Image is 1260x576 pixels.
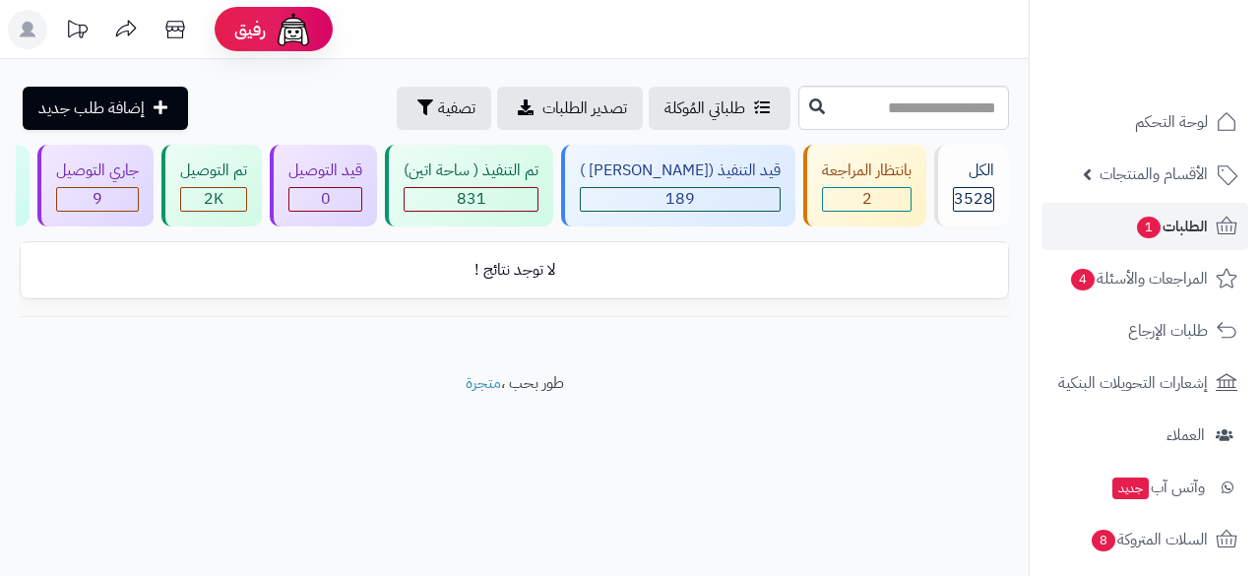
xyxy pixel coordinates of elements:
[457,187,486,211] span: 831
[665,187,695,211] span: 189
[405,188,537,211] div: 831
[157,145,266,226] a: تم التوصيل 2K
[1112,478,1149,499] span: جديد
[1041,412,1248,459] a: العملاء
[1110,474,1205,501] span: وآتس آب
[1126,15,1241,56] img: logo-2.png
[1092,530,1115,551] span: 8
[397,87,491,130] button: تصفية
[1128,317,1208,345] span: طلبات الإرجاع
[1100,160,1208,188] span: الأقسام والمنتجات
[1041,255,1248,302] a: المراجعات والأسئلة4
[954,187,993,211] span: 3528
[1041,516,1248,563] a: السلات المتروكة8
[1166,421,1205,449] span: العملاء
[1041,464,1248,511] a: وآتس آبجديد
[649,87,790,130] a: طلباتي المُوكلة
[953,160,994,182] div: الكل
[381,145,557,226] a: تم التنفيذ ( ساحة اتين) 831
[1041,307,1248,354] a: طلبات الإرجاع
[1090,526,1208,553] span: السلات المتروكة
[1058,369,1208,397] span: إشعارات التحويلات البنكية
[1041,359,1248,407] a: إشعارات التحويلات البنكية
[862,187,872,211] span: 2
[1135,213,1208,240] span: الطلبات
[289,188,361,211] div: 0
[404,160,538,182] div: تم التنفيذ ( ساحة اتين)
[180,160,247,182] div: تم التوصيل
[466,371,501,395] a: متجرة
[23,87,188,130] a: إضافة طلب جديد
[438,96,475,120] span: تصفية
[204,187,223,211] span: 2K
[1069,265,1208,292] span: المراجعات والأسئلة
[288,160,362,182] div: قيد التوصيل
[274,10,313,49] img: ai-face.png
[52,10,101,54] a: تحديثات المنصة
[1137,217,1161,238] span: 1
[181,188,246,211] div: 2049
[93,187,102,211] span: 9
[266,145,381,226] a: قيد التوصيل 0
[822,160,912,182] div: بانتظار المراجعة
[580,160,781,182] div: قيد التنفيذ ([PERSON_NAME] )
[930,145,1013,226] a: الكل3528
[21,243,1008,297] td: لا توجد نتائج !
[542,96,627,120] span: تصدير الطلبات
[1041,98,1248,146] a: لوحة التحكم
[56,160,139,182] div: جاري التوصيل
[234,18,266,41] span: رفيق
[557,145,799,226] a: قيد التنفيذ ([PERSON_NAME] ) 189
[38,96,145,120] span: إضافة طلب جديد
[1071,269,1095,290] span: 4
[57,188,138,211] div: 9
[321,187,331,211] span: 0
[1135,108,1208,136] span: لوحة التحكم
[497,87,643,130] a: تصدير الطلبات
[823,188,911,211] div: 2
[33,145,157,226] a: جاري التوصيل 9
[581,188,780,211] div: 189
[1041,203,1248,250] a: الطلبات1
[664,96,745,120] span: طلباتي المُوكلة
[799,145,930,226] a: بانتظار المراجعة 2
